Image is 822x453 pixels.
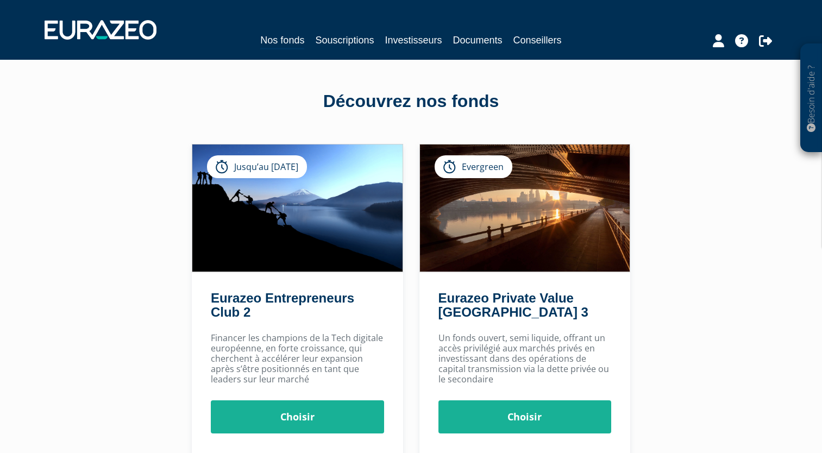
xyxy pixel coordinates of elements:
[192,144,403,272] img: Eurazeo Entrepreneurs Club 2
[211,400,384,434] a: Choisir
[453,33,503,48] a: Documents
[211,333,384,385] p: Financer les champions de la Tech digitale européenne, en forte croissance, qui cherchent à accél...
[260,33,304,49] a: Nos fonds
[420,144,630,272] img: Eurazeo Private Value Europe 3
[385,33,442,48] a: Investisseurs
[438,291,588,319] a: Eurazeo Private Value [GEOGRAPHIC_DATA] 3
[45,20,156,40] img: 1732889491-logotype_eurazeo_blanc_rvb.png
[435,155,512,178] div: Evergreen
[513,33,562,48] a: Conseillers
[315,33,374,48] a: Souscriptions
[438,400,612,434] a: Choisir
[102,89,721,114] div: Découvrez nos fonds
[438,333,612,385] p: Un fonds ouvert, semi liquide, offrant un accès privilégié aux marchés privés en investissant dan...
[211,291,354,319] a: Eurazeo Entrepreneurs Club 2
[207,155,307,178] div: Jusqu’au [DATE]
[805,49,818,147] p: Besoin d'aide ?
